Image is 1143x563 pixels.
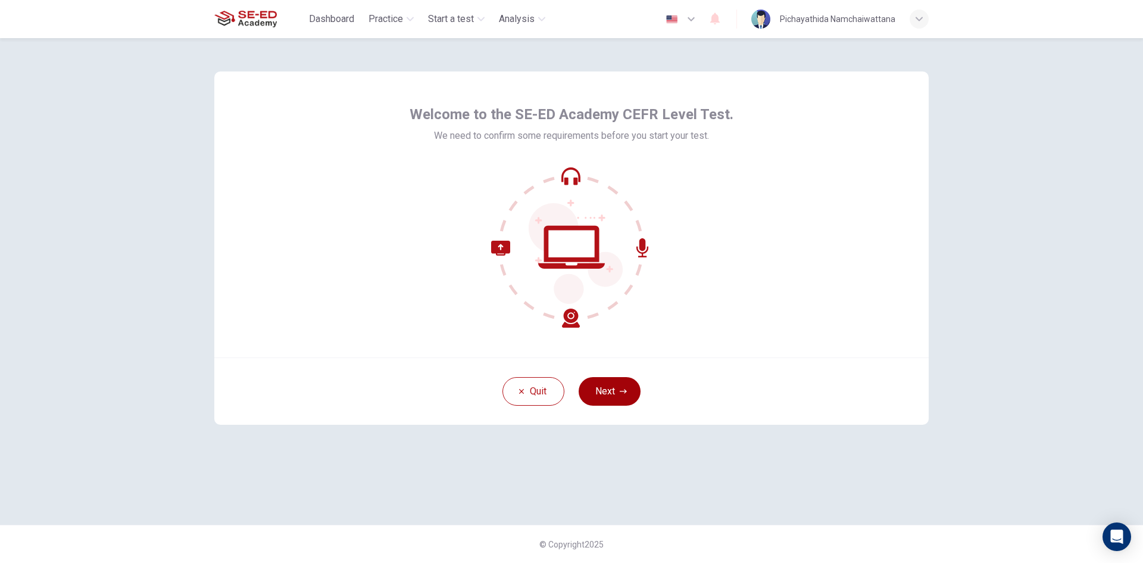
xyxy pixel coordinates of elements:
span: Start a test [428,12,474,26]
button: Start a test [423,8,489,30]
img: en [664,15,679,24]
div: Pichayathida Namchaiwattana [780,12,895,26]
img: Profile picture [751,10,770,29]
button: Quit [502,377,564,406]
span: We need to confirm some requirements before you start your test. [434,129,709,143]
span: Analysis [499,12,535,26]
button: Next [579,377,641,406]
button: Practice [364,8,419,30]
a: SE-ED Academy logo [214,7,304,31]
span: © Copyright 2025 [539,540,604,549]
button: Analysis [494,8,550,30]
span: Practice [368,12,403,26]
span: Welcome to the SE-ED Academy CEFR Level Test. [410,105,733,124]
div: Open Intercom Messenger [1103,522,1131,551]
span: Dashboard [309,12,354,26]
img: SE-ED Academy logo [214,7,277,31]
button: Dashboard [304,8,359,30]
